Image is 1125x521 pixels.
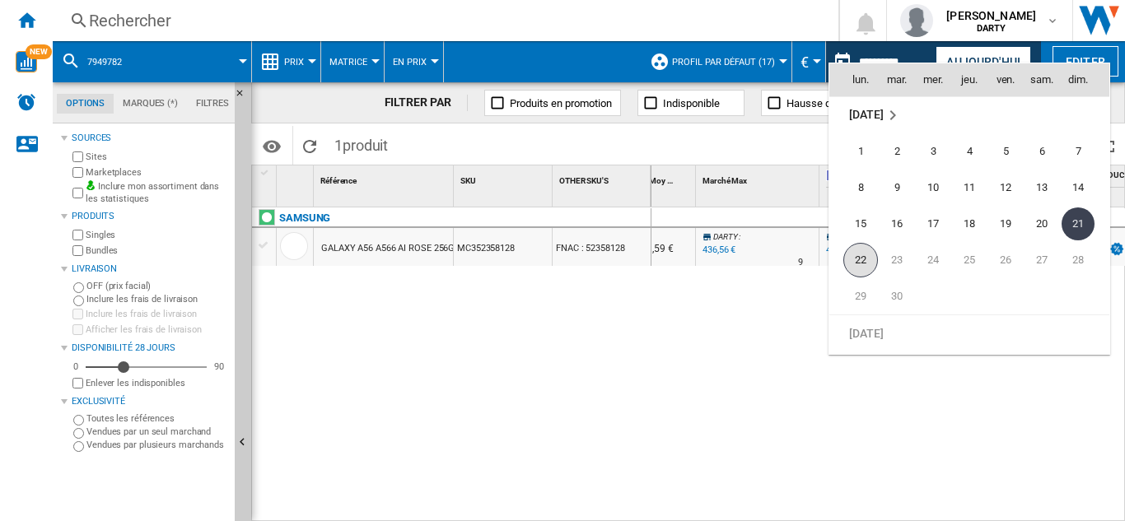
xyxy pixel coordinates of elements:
[917,135,950,168] span: 3
[1060,133,1109,170] td: Sunday September 7 2025
[987,242,1024,278] td: Friday September 26 2025
[915,63,951,96] th: mer.
[829,133,879,170] td: Monday September 1 2025
[849,326,883,339] span: [DATE]
[829,63,1109,354] md-calendar: Calendar
[917,171,950,204] span: 10
[1025,171,1058,204] span: 13
[951,63,987,96] th: jeu.
[915,133,951,170] td: Wednesday September 3 2025
[880,207,913,240] span: 16
[1024,242,1060,278] td: Saturday September 27 2025
[1060,63,1109,96] th: dim.
[1060,170,1109,206] td: Sunday September 14 2025
[843,243,878,277] span: 22
[829,314,1109,351] tr: Week undefined
[987,170,1024,206] td: Friday September 12 2025
[849,108,883,121] span: [DATE]
[879,206,915,242] td: Tuesday September 16 2025
[1024,170,1060,206] td: Saturday September 13 2025
[1025,135,1058,168] span: 6
[829,63,879,96] th: lun.
[915,242,951,278] td: Wednesday September 24 2025
[829,96,1109,133] tr: Week undefined
[917,207,950,240] span: 17
[879,278,915,315] td: Tuesday September 30 2025
[987,133,1024,170] td: Friday September 5 2025
[829,170,1109,206] tr: Week 2
[1062,207,1095,240] span: 21
[1025,207,1058,240] span: 20
[951,242,987,278] td: Thursday September 25 2025
[953,135,986,168] span: 4
[879,242,915,278] td: Tuesday September 23 2025
[844,135,877,168] span: 1
[880,135,913,168] span: 2
[879,63,915,96] th: mar.
[953,207,986,240] span: 18
[879,133,915,170] td: Tuesday September 2 2025
[1024,206,1060,242] td: Saturday September 20 2025
[829,133,1109,170] tr: Week 1
[829,206,1109,242] tr: Week 3
[915,170,951,206] td: Wednesday September 10 2025
[829,278,1109,315] tr: Week 5
[1062,171,1095,204] span: 14
[953,171,986,204] span: 11
[829,170,879,206] td: Monday September 8 2025
[987,206,1024,242] td: Friday September 19 2025
[951,206,987,242] td: Thursday September 18 2025
[844,171,877,204] span: 8
[951,170,987,206] td: Thursday September 11 2025
[879,170,915,206] td: Tuesday September 9 2025
[844,207,877,240] span: 15
[987,63,1024,96] th: ven.
[829,242,879,278] td: Monday September 22 2025
[1024,63,1060,96] th: sam.
[951,133,987,170] td: Thursday September 4 2025
[1060,242,1109,278] td: Sunday September 28 2025
[880,171,913,204] span: 9
[829,278,879,315] td: Monday September 29 2025
[829,242,1109,278] tr: Week 4
[989,207,1022,240] span: 19
[829,206,879,242] td: Monday September 15 2025
[1060,206,1109,242] td: Sunday September 21 2025
[829,96,1109,133] td: September 2025
[1062,135,1095,168] span: 7
[1024,133,1060,170] td: Saturday September 6 2025
[915,206,951,242] td: Wednesday September 17 2025
[989,171,1022,204] span: 12
[989,135,1022,168] span: 5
